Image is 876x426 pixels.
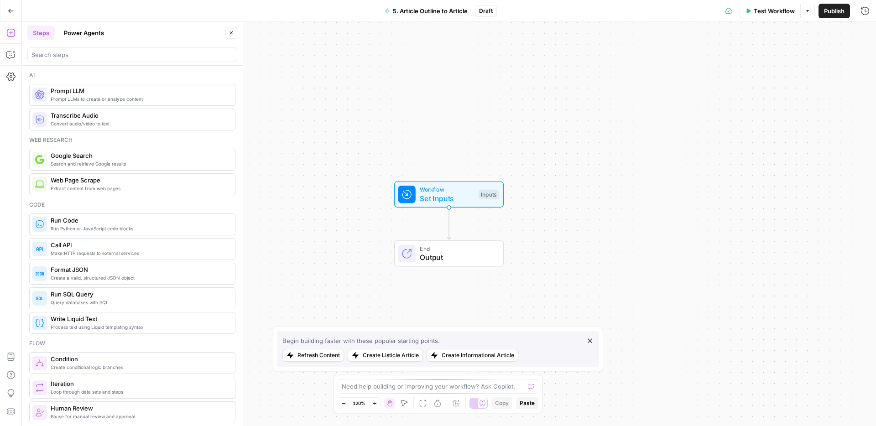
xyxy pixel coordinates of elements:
[819,4,850,18] button: Publish
[495,399,509,407] span: Copy
[51,354,228,364] span: Condition
[282,336,440,345] div: Begin building faster with these popular starting points.
[297,351,340,359] div: Refresh Content
[51,290,228,299] span: Run SQL Query
[51,111,228,120] span: Transcribe Audio
[51,274,228,281] span: Create a valid, structured JSON object
[420,185,474,194] span: Workflow
[29,136,235,144] div: Web research
[516,397,538,409] button: Paste
[520,399,535,407] span: Paste
[51,225,228,232] span: Run Python or JavaScript code blocks
[58,26,109,40] button: Power Agents
[447,208,450,239] g: Edge from start to end
[51,86,228,95] span: Prompt LLM
[51,379,228,388] span: Iteration
[740,4,800,18] button: Test Workflow
[51,314,228,323] span: Write Liquid Text
[51,413,228,420] span: Pause for manual review and approval
[51,249,228,257] span: Make HTTP requests to external services
[479,7,493,15] span: Draft
[51,95,228,103] span: Prompt LLMs to create or analyze content
[51,404,228,413] span: Human Review
[479,189,499,199] div: Inputs
[51,265,228,274] span: Format JSON
[420,252,494,263] span: Output
[51,160,228,167] span: Search and retrieve Google results
[824,6,845,16] span: Publish
[51,240,228,249] span: Call API
[51,185,228,192] span: Extract content from web pages
[51,176,228,185] span: Web Page Scrape
[51,151,228,160] span: Google Search
[491,397,512,409] button: Copy
[364,240,534,267] div: EndOutput
[420,193,474,204] span: Set Inputs
[51,299,228,306] span: Query databases with SQL
[754,6,795,16] span: Test Workflow
[379,4,473,18] button: 5. Article Outline to Article
[29,71,235,79] div: Ai
[27,26,55,40] button: Steps
[51,323,228,331] span: Process text using Liquid templating syntax
[51,120,228,127] span: Convert audio/video to text
[364,181,534,208] div: WorkflowSet InputsInputs
[393,6,468,16] span: 5. Article Outline to Article
[51,388,228,395] span: Loop through data sets and steps
[29,339,235,348] div: Flow
[353,400,365,407] span: 120%
[442,351,514,359] div: Create Informational Article
[31,50,233,59] input: Search steps
[51,216,228,225] span: Run Code
[420,244,494,253] span: End
[51,364,228,371] span: Create conditional logic branches
[363,351,419,359] div: Create Listicle Article
[29,201,235,209] div: Code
